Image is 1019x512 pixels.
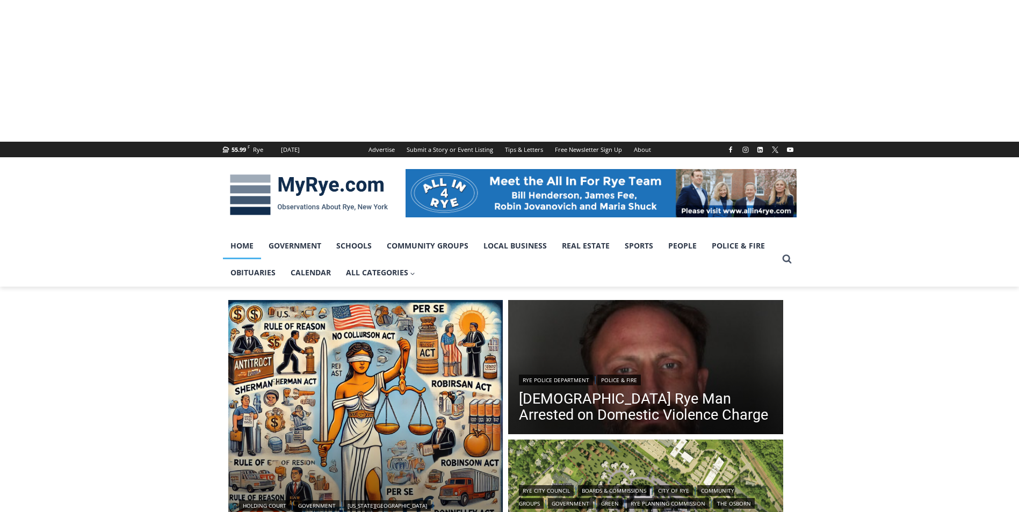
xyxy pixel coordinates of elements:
a: About [628,142,657,157]
span: All Categories [346,267,416,279]
nav: Primary Navigation [223,232,777,287]
a: Government [261,232,329,259]
a: City of Rye [654,485,693,496]
a: [DEMOGRAPHIC_DATA] Rye Man Arrested on Domestic Violence Charge [519,391,772,423]
img: All in for Rye [406,169,797,217]
a: Real Estate [554,232,617,259]
a: Obituaries [223,259,283,286]
a: Submit a Story or Event Listing [401,142,499,157]
a: Read More 42 Year Old Rye Man Arrested on Domestic Violence Charge [508,300,783,437]
div: | | | | | | | [519,483,772,509]
a: Local Business [476,232,554,259]
a: Rye Police Department [519,375,593,385]
nav: Secondary Navigation [363,142,657,157]
a: Government [294,500,339,511]
a: People [661,232,704,259]
button: View Search Form [777,250,797,269]
a: Government [548,498,593,509]
a: The Osborn [713,498,755,509]
a: Police & Fire [597,375,641,385]
a: Free Newsletter Sign Up [549,142,628,157]
a: Rye Planning Commission [627,498,709,509]
a: Calendar [283,259,338,286]
img: MyRye.com [223,167,395,223]
a: Police & Fire [704,232,772,259]
div: [DATE] [281,145,300,155]
span: 55.99 [232,145,246,153]
a: Holding Court [239,500,290,511]
a: All Categories [338,259,423,286]
a: YouTube [784,143,797,156]
a: X [769,143,782,156]
a: Green [597,498,623,509]
img: (PHOTO: Rye PD arrested Michael P. O’Connell, age 42 of Rye, NY, on a domestic violence charge on... [508,300,783,437]
a: Linkedin [754,143,767,156]
a: Tips & Letters [499,142,549,157]
a: Advertise [363,142,401,157]
a: Rye City Council [519,485,574,496]
a: Schools [329,232,379,259]
a: Instagram [739,143,752,156]
span: F [248,144,250,150]
a: Boards & Commissions [578,485,650,496]
div: | [519,372,772,385]
a: [US_STATE][GEOGRAPHIC_DATA] [344,500,431,511]
a: Home [223,232,261,259]
a: Facebook [724,143,737,156]
div: Rye [253,145,263,155]
a: Sports [617,232,661,259]
a: Community Groups [379,232,476,259]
